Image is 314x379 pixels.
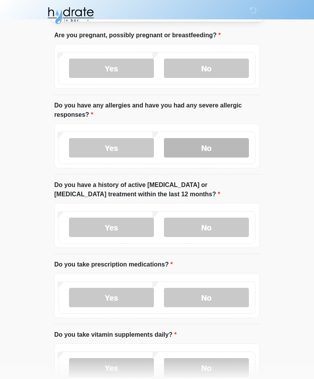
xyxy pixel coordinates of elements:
[164,288,249,307] label: No
[164,218,249,237] label: No
[69,138,154,157] label: Yes
[54,101,260,119] label: Do you have any allergies and have you had any severe allergic responses?
[69,288,154,307] label: Yes
[69,218,154,237] label: Yes
[54,180,260,199] label: Do you have a history of active [MEDICAL_DATA] or [MEDICAL_DATA] treatment within the last 12 mon...
[54,260,173,269] label: Do you take prescription medications?
[47,6,95,25] img: Hydrate IV Bar - Fort Collins Logo
[164,138,249,157] label: No
[69,358,154,377] label: Yes
[54,330,177,339] label: Do you take vitamin supplements daily?
[69,59,154,78] label: Yes
[54,31,221,40] label: Are you pregnant, possibly pregnant or breastfeeding?
[164,358,249,377] label: No
[164,59,249,78] label: No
